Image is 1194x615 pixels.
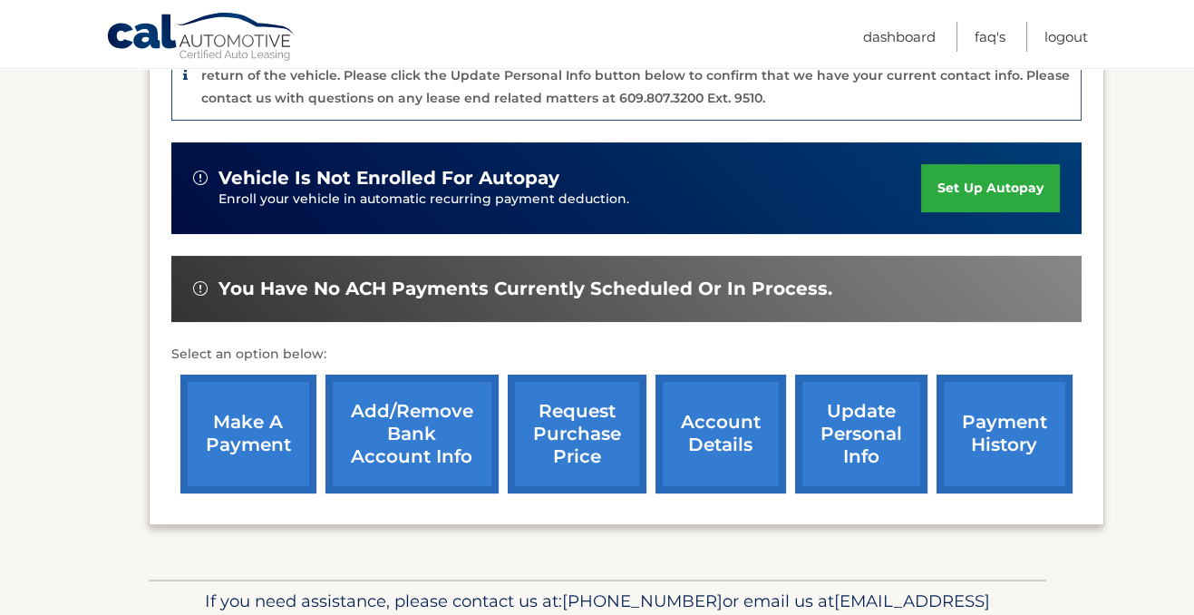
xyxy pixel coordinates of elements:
[921,164,1059,212] a: set up autopay
[171,344,1082,366] p: Select an option below:
[937,375,1073,493] a: payment history
[795,375,927,493] a: update personal info
[1044,22,1088,52] a: Logout
[218,167,559,190] span: vehicle is not enrolled for autopay
[201,45,1070,106] p: The end of your lease is approaching soon. A member of our lease end team will be in touch soon t...
[193,171,208,185] img: alert-white.svg
[106,12,296,64] a: Cal Automotive
[562,591,723,611] span: [PHONE_NUMBER]
[863,22,936,52] a: Dashboard
[325,375,499,493] a: Add/Remove bank account info
[180,375,316,493] a: make a payment
[655,375,786,493] a: account details
[975,22,1005,52] a: FAQ's
[218,190,922,210] p: Enroll your vehicle in automatic recurring payment deduction.
[508,375,646,493] a: request purchase price
[193,281,208,296] img: alert-white.svg
[218,278,832,300] span: You have no ACH payments currently scheduled or in process.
